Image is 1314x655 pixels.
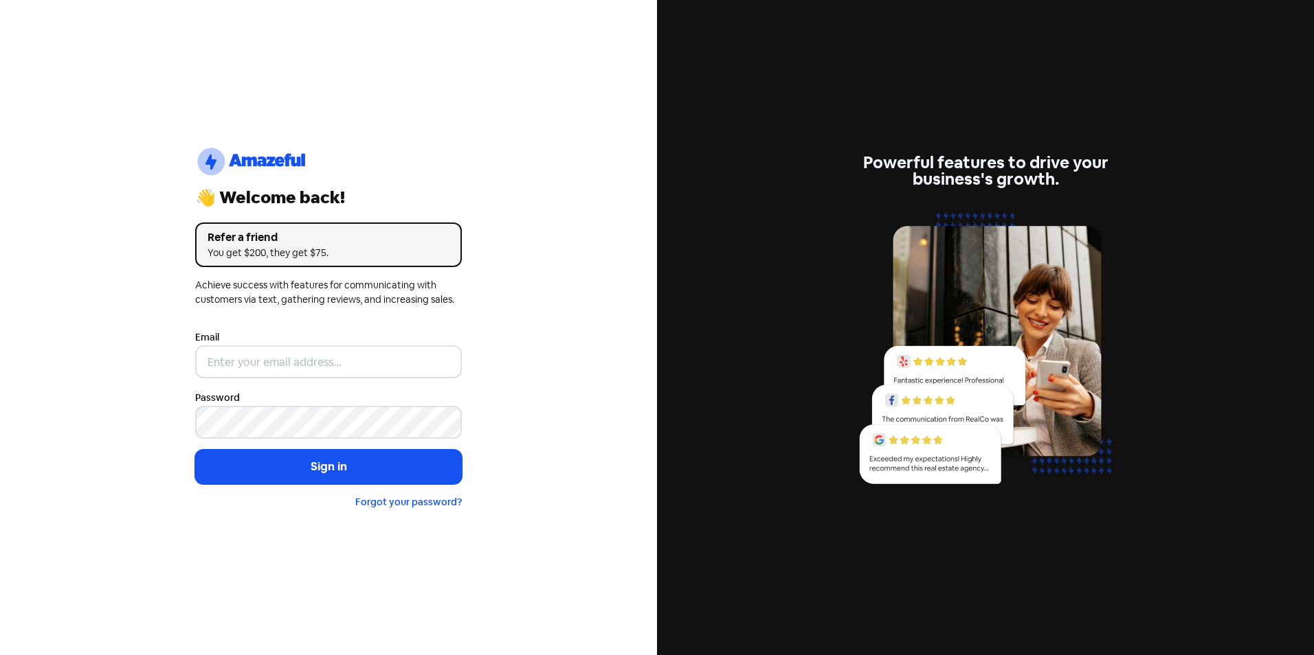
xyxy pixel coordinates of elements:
[195,450,462,484] button: Sign in
[195,278,462,307] div: Achieve success with features for communicating with customers via text, gathering reviews, and i...
[195,330,219,345] label: Email
[852,154,1119,187] div: Powerful features to drive your business's growth.
[195,345,462,378] input: Enter your email address...
[852,204,1119,500] img: reviews
[208,229,449,246] div: Refer a friend
[195,391,240,405] label: Password
[208,246,449,260] div: You get $200, they get $75.
[195,189,462,206] div: 👋 Welcome back!
[355,496,462,508] a: Forgot your password?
